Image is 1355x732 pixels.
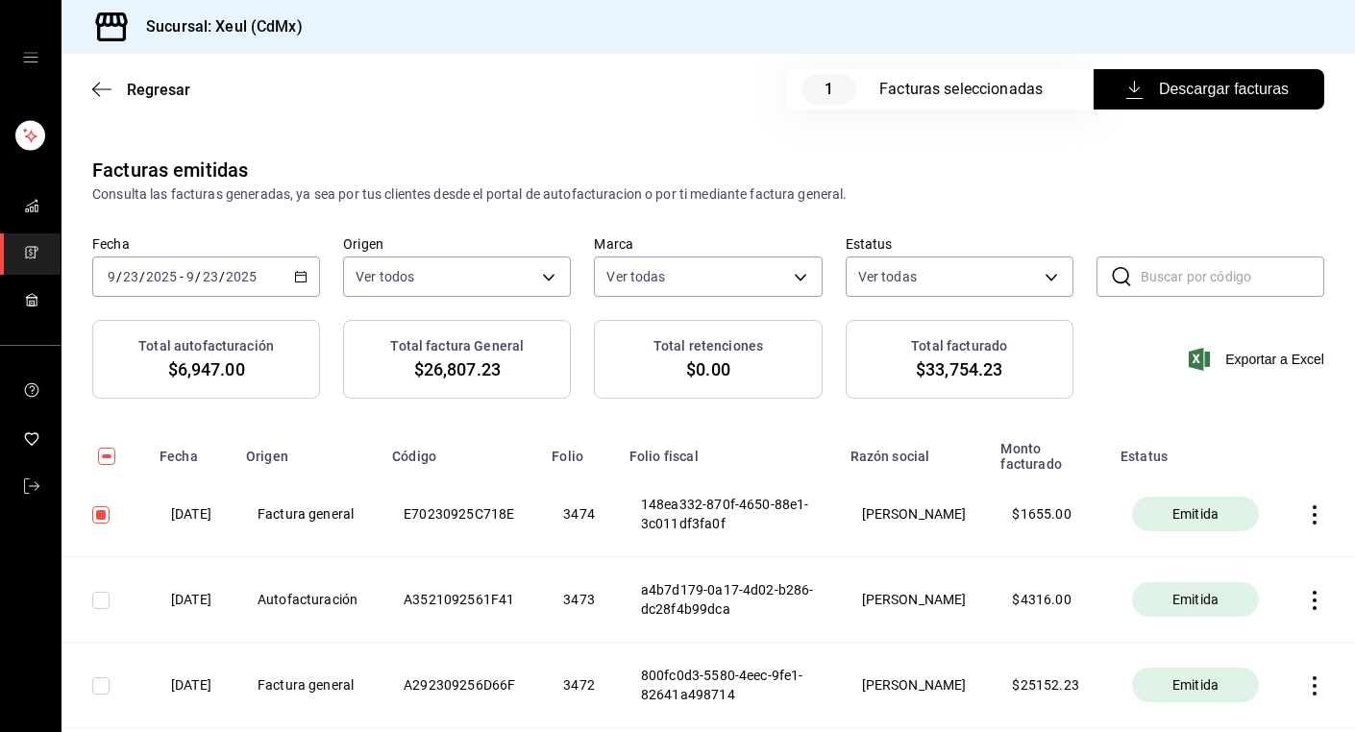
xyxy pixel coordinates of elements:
th: Factura general [234,472,381,557]
span: - [180,269,184,284]
th: Monto facturado [989,429,1109,472]
span: Emitida [1165,590,1226,609]
input: ---- [145,269,178,284]
th: $ 25152.23 [989,643,1109,728]
th: 3473 [540,557,618,643]
label: Estatus [846,237,1073,251]
label: Fecha [92,237,320,251]
th: Fecha [148,429,234,472]
h3: Total facturado [911,336,1007,356]
th: E70230925C718E [381,472,540,557]
th: [PERSON_NAME] [839,557,990,643]
span: Emitida [1165,504,1226,524]
span: / [195,269,201,284]
th: Código [381,429,540,472]
span: 1 [801,74,856,105]
th: Folio fiscal [618,429,839,472]
th: Origen [234,429,381,472]
button: Exportar a Excel [1193,348,1324,371]
th: Estatus [1109,429,1282,472]
span: $26,807.23 [414,356,501,382]
label: Marca [594,237,822,251]
h3: Total retenciones [653,336,763,356]
input: -- [122,269,139,284]
input: -- [185,269,195,284]
span: Ver todas [858,267,917,286]
th: a4b7d179-0a17-4d02-b286-dc28f4b99dca [618,557,839,643]
input: -- [202,269,219,284]
span: Ver todos [356,267,414,286]
span: / [139,269,145,284]
span: $33,754.23 [916,356,1002,382]
span: Ver todas [606,267,665,286]
input: -- [107,269,116,284]
button: Descargar facturas [1094,69,1324,110]
span: / [116,269,122,284]
div: Consulta las facturas generadas, ya sea por tus clientes desde el portal de autofacturacion o por... [92,184,1324,205]
th: Autofacturación [234,557,381,643]
th: $ 1655.00 [989,472,1109,557]
th: 148ea332-870f-4650-88e1-3c011df3fa0f [618,472,839,557]
div: Facturas emitidas [92,156,248,184]
h3: Total autofacturación [138,336,274,356]
th: [PERSON_NAME] [839,643,990,728]
th: Folio [540,429,618,472]
th: [DATE] [148,557,234,643]
span: $6,947.00 [168,356,245,382]
th: $ 4316.00 [989,557,1109,643]
button: open drawer [23,50,38,65]
h3: Total factura General [390,336,524,356]
span: / [219,269,225,284]
th: Factura general [234,643,381,728]
span: Emitida [1165,675,1226,695]
input: Buscar por código [1141,257,1324,296]
th: [DATE] [148,472,234,557]
th: A292309256D66F [381,643,540,728]
th: 3472 [540,643,618,728]
button: Regresar [92,81,190,99]
h3: Sucursal: Xeul (CdMx) [131,15,303,38]
span: $0.00 [686,356,730,382]
label: Origen [343,237,571,251]
th: [PERSON_NAME] [839,472,990,557]
input: ---- [225,269,258,284]
span: Regresar [127,81,190,99]
span: Descargar facturas [1129,78,1289,101]
th: 3474 [540,472,618,557]
th: Razón social [839,429,990,472]
th: 800fc0d3-5580-4eec-9fe1-82641a498714 [618,643,839,728]
th: A3521092561F41 [381,557,540,643]
div: Facturas seleccionadas [879,78,1055,101]
th: [DATE] [148,643,234,728]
